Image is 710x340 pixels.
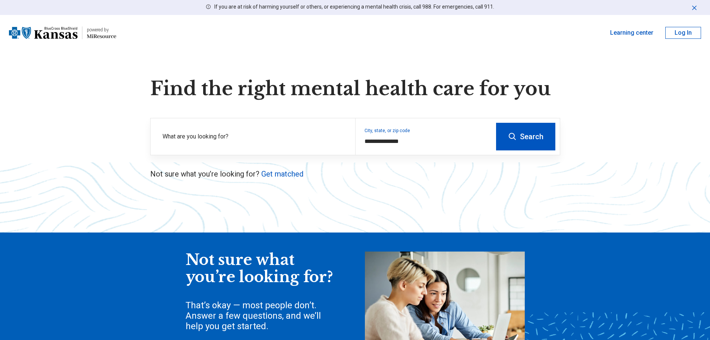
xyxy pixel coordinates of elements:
label: What are you looking for? [162,132,346,141]
div: powered by [87,26,116,33]
img: Blue Cross Blue Shield Kansas [9,24,78,42]
p: Not sure what you’re looking for? [150,169,560,179]
p: If you are at risk of harming yourself or others, or experiencing a mental health crisis, call 98... [214,3,494,11]
button: Log In [665,27,701,39]
button: Dismiss [691,3,698,12]
a: Learning center [610,28,653,37]
a: Blue Cross Blue Shield Kansaspowered by [9,24,116,42]
div: Not sure what you’re looking for? [186,252,335,286]
h1: Find the right mental health care for you [150,78,560,100]
div: That’s okay — most people don’t. Answer a few questions, and we’ll help you get started. [186,300,335,331]
button: Search [496,123,555,150]
a: Get matched [261,169,303,178]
